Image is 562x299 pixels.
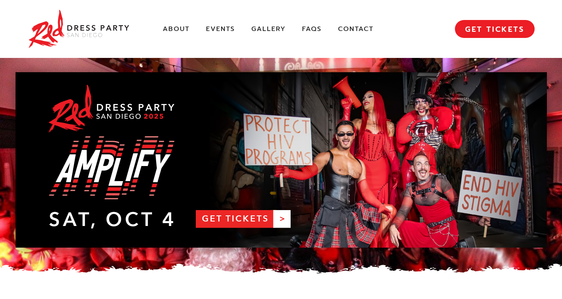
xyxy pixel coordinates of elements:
[206,25,235,33] a: Events
[338,25,374,33] a: Contact
[28,8,130,50] img: Red Dress Party San Diego
[302,25,322,33] a: FAQs
[455,20,535,38] a: GET TICKETS
[251,25,286,33] a: Gallery
[163,25,190,33] a: About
